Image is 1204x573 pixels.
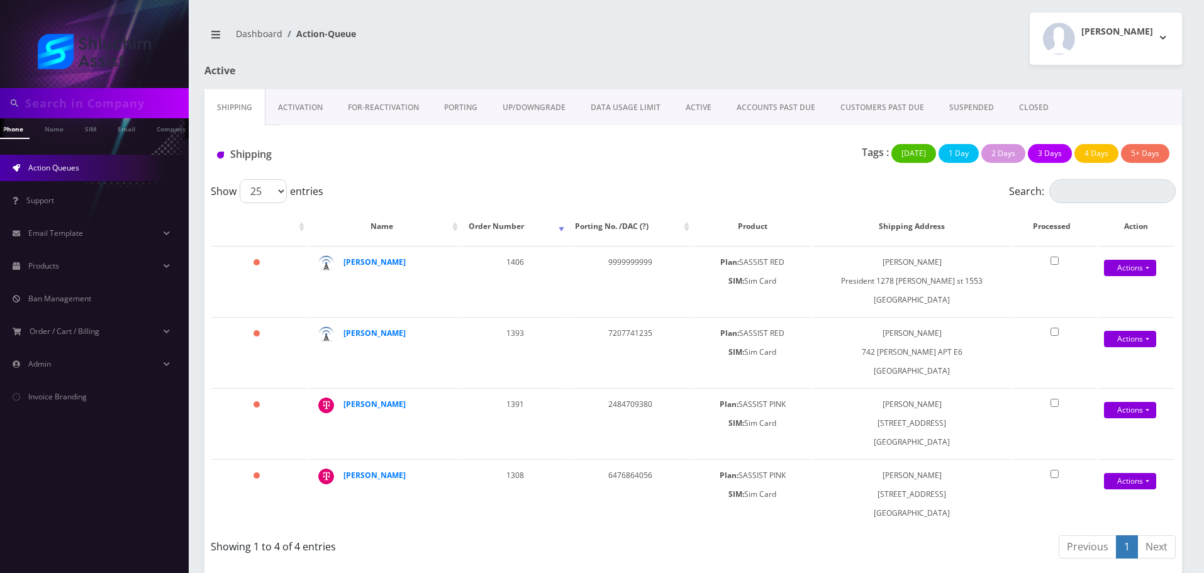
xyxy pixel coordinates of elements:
[28,293,91,304] span: Ban Management
[240,179,287,203] select: Showentries
[891,144,936,163] button: [DATE]
[1104,402,1156,418] a: Actions
[1104,473,1156,489] a: Actions
[111,118,142,138] a: Email
[343,470,406,481] a: [PERSON_NAME]
[1030,13,1182,65] button: [PERSON_NAME]
[490,89,578,126] a: UP/DOWNGRADE
[1098,208,1174,245] th: Action
[211,179,323,203] label: Show entries
[1049,179,1176,203] input: Search:
[694,459,811,529] td: SASSIST PINK Sim Card
[728,347,744,357] b: SIM:
[1028,144,1072,163] button: 3 Days
[720,399,739,409] b: Plan:
[335,89,432,126] a: FOR-REActivation
[204,89,265,126] a: Shipping
[720,470,739,481] b: Plan:
[694,246,811,316] td: SASSIST RED Sim Card
[813,208,1012,245] th: Shipping Address
[813,246,1012,316] td: [PERSON_NAME] President 1278 [PERSON_NAME] st 1553 [GEOGRAPHIC_DATA]
[1059,535,1117,559] a: Previous
[212,208,308,245] th: : activate to sort column ascending
[343,257,406,267] a: [PERSON_NAME]
[939,144,979,163] button: 1 Day
[28,228,83,238] span: Email Template
[1009,179,1176,203] label: Search:
[462,208,567,245] th: Order Number: activate to sort column ascending
[462,459,567,529] td: 1308
[569,317,693,387] td: 7207741235
[1006,89,1061,126] a: CLOSED
[28,391,87,402] span: Invoice Branding
[1121,144,1169,163] button: 5+ Days
[1104,260,1156,276] a: Actions
[25,91,186,115] input: Search in Company
[569,246,693,316] td: 9999999999
[862,145,889,160] p: Tags :
[30,326,99,337] span: Order / Cart / Billing
[937,89,1006,126] a: SUSPENDED
[728,275,744,286] b: SIM:
[28,162,79,173] span: Action Queues
[236,28,282,40] a: Dashboard
[728,418,744,428] b: SIM:
[1104,331,1156,347] a: Actions
[28,260,59,271] span: Products
[265,89,335,126] a: Activation
[204,21,684,57] nav: breadcrumb
[1081,26,1153,37] h2: [PERSON_NAME]
[1013,208,1096,245] th: Processed: activate to sort column ascending
[813,317,1012,387] td: [PERSON_NAME] 742 [PERSON_NAME] APT E6 [GEOGRAPHIC_DATA]
[217,148,522,160] h1: Shipping
[343,328,406,338] a: [PERSON_NAME]
[462,388,567,458] td: 1391
[432,89,490,126] a: PORTING
[569,208,693,245] th: Porting No. /DAC (?): activate to sort column ascending
[26,195,54,206] span: Support
[1074,144,1118,163] button: 4 Days
[813,388,1012,458] td: [PERSON_NAME] [STREET_ADDRESS] [GEOGRAPHIC_DATA]
[282,27,356,40] li: Action-Queue
[569,388,693,458] td: 2484709380
[720,257,739,267] b: Plan:
[828,89,937,126] a: CUSTOMERS PAST DUE
[724,89,828,126] a: ACCOUNTS PAST DUE
[462,246,567,316] td: 1406
[694,388,811,458] td: SASSIST PINK Sim Card
[309,208,462,245] th: Name: activate to sort column ascending
[569,459,693,529] td: 6476864056
[981,144,1025,163] button: 2 Days
[150,118,192,138] a: Company
[462,317,567,387] td: 1393
[1137,535,1176,559] a: Next
[694,208,811,245] th: Product
[813,459,1012,529] td: [PERSON_NAME] [STREET_ADDRESS] [GEOGRAPHIC_DATA]
[728,489,744,499] b: SIM:
[38,34,151,69] img: Shluchim Assist
[673,89,724,126] a: ACTIVE
[38,118,70,138] a: Name
[343,399,406,409] a: [PERSON_NAME]
[720,328,739,338] b: Plan:
[217,152,224,159] img: Shipping
[578,89,673,126] a: DATA USAGE LIMIT
[211,534,684,554] div: Showing 1 to 4 of 4 entries
[204,65,518,77] h1: Active
[28,359,51,369] span: Admin
[694,317,811,387] td: SASSIST RED Sim Card
[79,118,103,138] a: SIM
[1116,535,1138,559] a: 1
